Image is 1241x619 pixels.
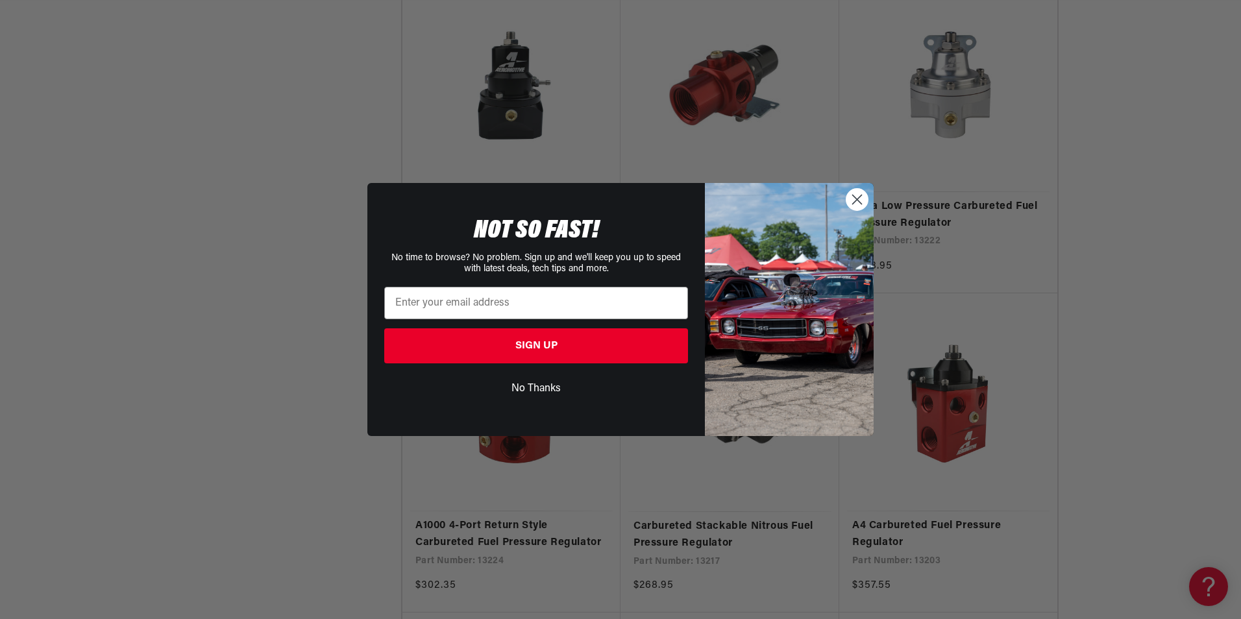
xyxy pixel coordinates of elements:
[384,328,688,363] button: SIGN UP
[474,218,599,244] span: NOT SO FAST!
[705,183,874,436] img: 85cdd541-2605-488b-b08c-a5ee7b438a35.jpeg
[846,188,868,211] button: Close dialog
[384,287,688,319] input: Enter your email address
[384,376,688,401] button: No Thanks
[391,253,681,274] span: No time to browse? No problem. Sign up and we'll keep you up to speed with latest deals, tech tip...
